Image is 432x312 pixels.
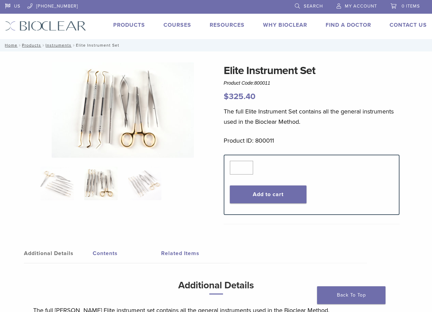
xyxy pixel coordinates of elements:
[41,44,45,47] span: /
[263,22,307,28] a: Why Bioclear
[224,92,229,101] span: $
[317,286,385,304] a: Back To Top
[128,167,161,200] img: Elite Instrument Set - Image 3
[52,62,194,158] img: Elite Instrument Set - Image 2
[326,22,371,28] a: Find A Doctor
[24,244,93,263] a: Additional Details
[210,22,245,28] a: Resources
[161,244,230,263] a: Related Items
[224,62,400,79] h1: Elite Instrument Set
[390,22,427,28] a: Contact Us
[71,44,76,47] span: /
[33,277,399,300] h3: Additional Details
[345,3,377,9] span: My Account
[40,167,74,200] img: Clark-Elite-Instrument-Set-2-copy-e1548839349341-324x324.jpg
[224,106,400,127] p: The full Elite Instrument Set contains all the general instruments used in the Bioclear Method.
[402,3,420,9] span: 0 items
[254,80,270,86] span: 800011
[230,185,306,203] button: Add to cart
[84,167,118,200] img: Elite Instrument Set - Image 2
[45,43,71,48] a: Instruments
[304,3,323,9] span: Search
[17,44,22,47] span: /
[3,43,17,48] a: Home
[224,92,256,101] bdi: 325.40
[93,244,161,263] a: Contents
[113,22,145,28] a: Products
[163,22,191,28] a: Courses
[224,80,270,86] span: Product Code:
[22,43,41,48] a: Products
[5,21,86,31] img: Bioclear
[224,135,400,146] p: Product ID: 800011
